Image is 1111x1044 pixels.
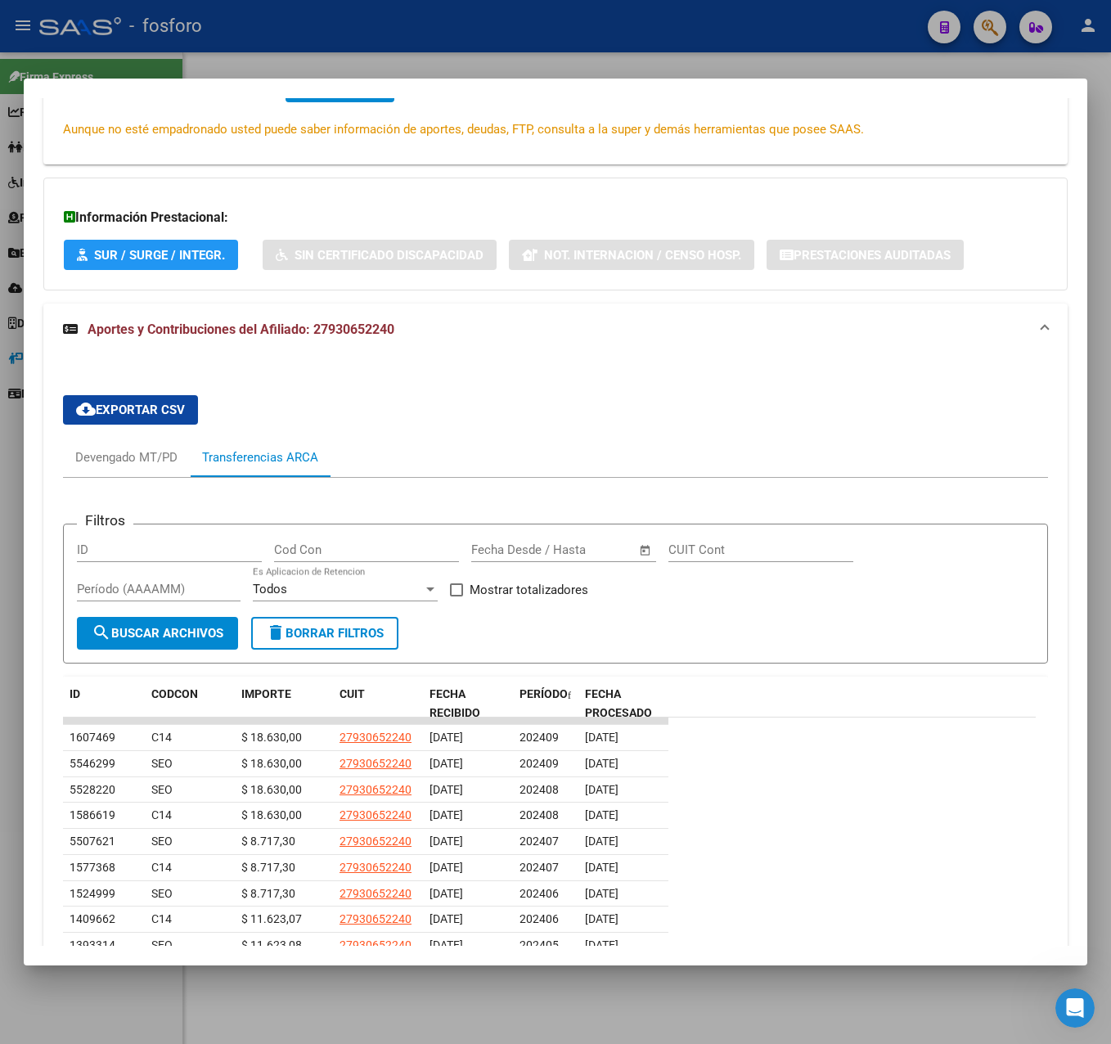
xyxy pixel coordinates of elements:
[266,623,286,642] mat-icon: delete
[585,912,618,925] span: [DATE]
[585,783,618,796] span: [DATE]
[151,731,172,744] span: C14
[266,626,384,641] span: Borrar Filtros
[241,887,295,900] span: $ 8.717,30
[340,731,412,744] span: 27930652240
[430,861,463,874] span: [DATE]
[77,511,133,529] h3: Filtros
[340,938,412,952] span: 27930652240
[92,626,223,641] span: Buscar Archivos
[520,938,559,952] span: 202405
[585,731,618,744] span: [DATE]
[423,677,513,731] datatable-header-cell: FECHA RECIBIDO
[63,122,864,137] span: Aunque no esté empadronado usted puede saber información de aportes, deudas, FTP, consulta a la s...
[1055,988,1095,1028] iframe: Intercom live chat
[63,677,145,731] datatable-header-cell: ID
[520,912,559,925] span: 202406
[585,887,618,900] span: [DATE]
[520,783,559,796] span: 202408
[151,861,172,874] span: C14
[70,912,115,925] span: 1409662
[241,757,302,770] span: $ 18.630,00
[430,887,463,900] span: [DATE]
[70,783,115,796] span: 5528220
[295,248,484,263] span: Sin Certificado Discapacidad
[76,403,185,417] span: Exportar CSV
[241,783,302,796] span: $ 18.630,00
[241,808,302,821] span: $ 18.630,00
[151,887,173,900] span: SEO
[151,912,172,925] span: C14
[509,240,754,270] button: Not. Internacion / Censo Hosp.
[76,399,96,419] mat-icon: cloud_download
[340,783,412,796] span: 27930652240
[636,541,655,560] button: Open calendar
[430,938,463,952] span: [DATE]
[794,248,951,263] span: Prestaciones Auditadas
[241,835,295,848] span: $ 8.717,30
[145,677,202,731] datatable-header-cell: CODCON
[241,912,302,925] span: $ 11.623,07
[578,677,668,731] datatable-header-cell: FECHA PROCESADO
[263,240,497,270] button: Sin Certificado Discapacidad
[70,938,115,952] span: 1393314
[340,861,412,874] span: 27930652240
[767,240,964,270] button: Prestaciones Auditadas
[585,687,652,719] span: FECHA PROCESADO
[64,240,238,270] button: SUR / SURGE / INTEGR.
[333,677,423,731] datatable-header-cell: CUIT
[340,835,412,848] span: 27930652240
[88,322,394,337] span: Aportes y Contribuciones del Afiliado: 27930652240
[520,835,559,848] span: 202407
[241,687,291,700] span: IMPORTE
[70,861,115,874] span: 1577368
[520,887,559,900] span: 202406
[151,835,173,848] span: SEO
[430,912,463,925] span: [DATE]
[520,808,559,821] span: 202408
[92,623,111,642] mat-icon: search
[430,835,463,848] span: [DATE]
[585,808,618,821] span: [DATE]
[43,304,1068,356] mat-expansion-panel-header: Aportes y Contribuciones del Afiliado: 27930652240
[64,208,1047,227] h3: Información Prestacional:
[340,757,412,770] span: 27930652240
[513,677,578,731] datatable-header-cell: PERÍODO
[430,687,480,719] span: FECHA RECIBIDO
[151,938,173,952] span: SEO
[251,617,398,650] button: Borrar Filtros
[585,835,618,848] span: [DATE]
[471,542,524,557] input: Start date
[430,757,463,770] span: [DATE]
[151,808,172,821] span: C14
[75,448,178,466] div: Devengado MT/PD
[340,687,365,700] span: CUIT
[520,731,559,744] span: 202409
[253,582,287,596] span: Todos
[241,938,302,952] span: $ 11.623,08
[241,861,295,874] span: $ 8.717,30
[77,617,238,650] button: Buscar Archivos
[70,757,115,770] span: 5546299
[520,861,559,874] span: 202407
[94,248,225,263] span: SUR / SURGE / INTEGR.
[520,687,568,700] span: PERÍODO
[70,835,115,848] span: 5507621
[539,542,618,557] input: End date
[340,887,412,900] span: 27930652240
[430,808,463,821] span: [DATE]
[470,580,588,600] span: Mostrar totalizadores
[430,731,463,744] span: [DATE]
[70,808,115,821] span: 1586619
[43,47,1068,164] div: Datos de Empadronamiento
[151,757,173,770] span: SEO
[241,731,302,744] span: $ 18.630,00
[202,448,318,466] div: Transferencias ARCA
[70,887,115,900] span: 1524999
[235,677,333,731] datatable-header-cell: IMPORTE
[70,687,80,700] span: ID
[70,731,115,744] span: 1607469
[544,248,741,263] span: Not. Internacion / Censo Hosp.
[63,395,198,425] button: Exportar CSV
[340,912,412,925] span: 27930652240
